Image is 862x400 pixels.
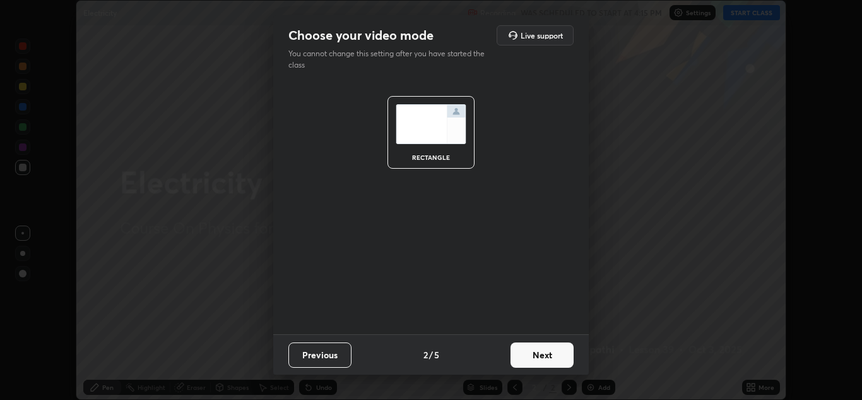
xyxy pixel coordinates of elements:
h2: Choose your video mode [288,27,434,44]
div: rectangle [406,154,456,161]
h4: 5 [434,348,439,361]
h4: 2 [423,348,428,361]
h4: / [429,348,433,361]
button: Previous [288,342,351,368]
img: normalScreenIcon.ae25ed63.svg [396,104,466,144]
button: Next [511,342,574,368]
h5: Live support [521,32,563,39]
p: You cannot change this setting after you have started the class [288,48,493,71]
